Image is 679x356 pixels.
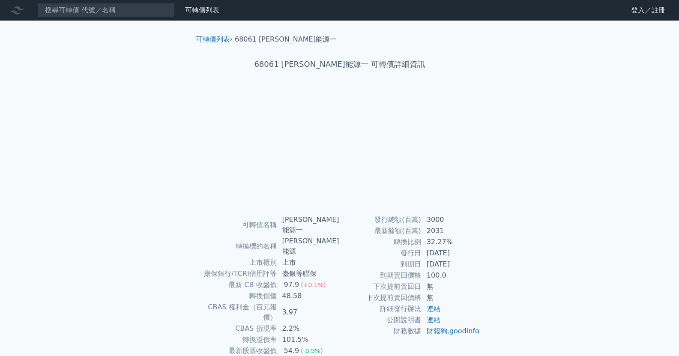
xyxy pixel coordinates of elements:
td: 轉換標的名稱 [199,236,277,257]
td: 最新餘額(百萬) [340,225,422,236]
td: 發行日 [340,248,422,259]
input: 搜尋可轉債 代號／名稱 [38,3,175,18]
td: 2031 [422,225,480,236]
td: 32.27% [422,236,480,248]
span: (+0.1%) [301,281,326,288]
td: 公開說明書 [340,314,422,326]
td: 發行總額(百萬) [340,214,422,225]
td: 上市 [277,257,340,268]
td: [DATE] [422,259,480,270]
td: 轉換溢價率 [199,334,277,345]
td: 臺銀等聯保 [277,268,340,279]
td: 2.2% [277,323,340,334]
a: 財報狗 [427,327,447,335]
td: CBAS 權利金（百元報價） [199,302,277,323]
td: , [422,326,480,337]
td: 可轉債名稱 [199,214,277,236]
td: 48.58 [277,290,340,302]
td: 無 [422,292,480,303]
td: 上市櫃別 [199,257,277,268]
td: CBAS 折現率 [199,323,277,334]
td: 下次提前賣回日 [340,281,422,292]
td: 無 [422,281,480,292]
li: 68061 [PERSON_NAME]能源一 [235,34,336,45]
td: 擔保銀行/TCRI信用評等 [199,268,277,279]
td: 到期賣回價格 [340,270,422,281]
td: 下次提前賣回價格 [340,292,422,303]
a: 登入／註冊 [624,3,672,17]
a: 可轉債列表 [196,35,230,43]
td: 詳細發行辦法 [340,303,422,314]
td: [PERSON_NAME]能源一 [277,214,340,236]
a: 連結 [427,305,440,313]
td: 101.5% [277,334,340,345]
div: 54.9 [282,346,301,356]
td: [PERSON_NAME]能源 [277,236,340,257]
td: 財務數據 [340,326,422,337]
span: (-0.9%) [301,347,323,354]
a: goodinfo [449,327,479,335]
a: 連結 [427,316,440,324]
td: 到期日 [340,259,422,270]
td: [DATE] [422,248,480,259]
div: 97.9 [282,280,301,290]
td: 100.0 [422,270,480,281]
li: › [196,34,233,45]
a: 可轉債列表 [185,6,219,14]
td: 最新 CB 收盤價 [199,279,277,290]
td: 轉換比例 [340,236,422,248]
td: 轉換價值 [199,290,277,302]
td: 3000 [422,214,480,225]
h1: 68061 [PERSON_NAME]能源一 可轉債詳細資訊 [189,58,491,70]
td: 3.97 [277,302,340,323]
